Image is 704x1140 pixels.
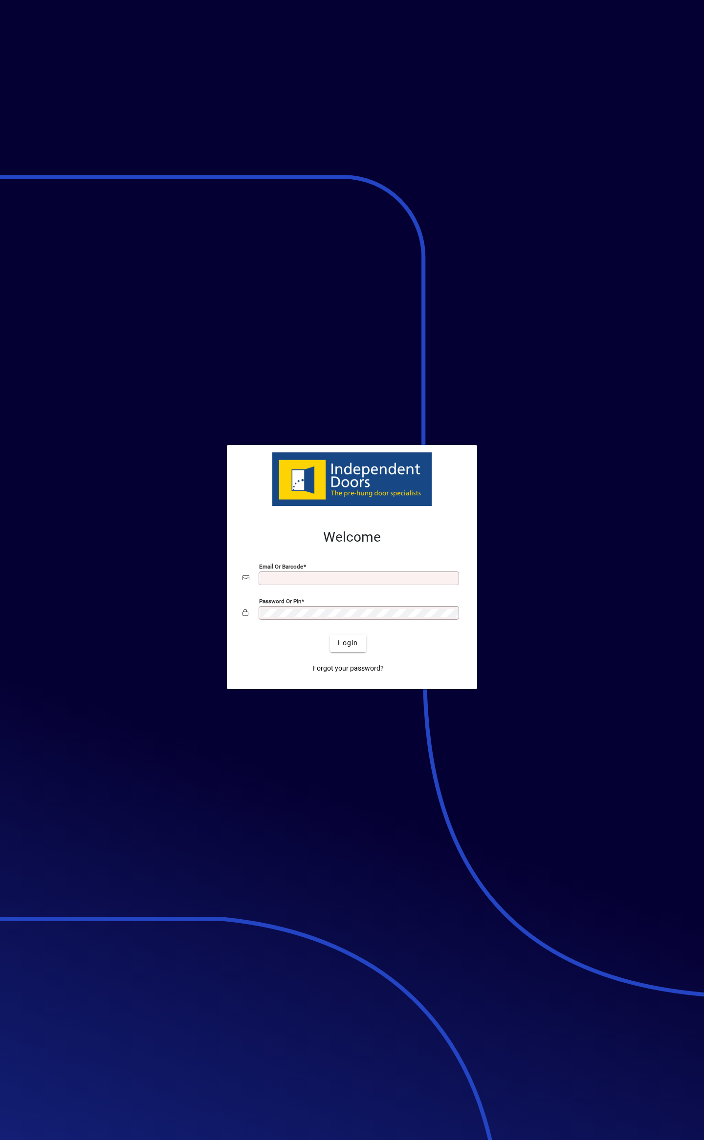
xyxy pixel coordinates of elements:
[330,634,366,652] button: Login
[259,597,301,604] mat-label: Password or Pin
[259,563,303,570] mat-label: Email or Barcode
[242,529,462,546] h2: Welcome
[313,663,384,674] span: Forgot your password?
[338,638,358,648] span: Login
[309,660,388,677] a: Forgot your password?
